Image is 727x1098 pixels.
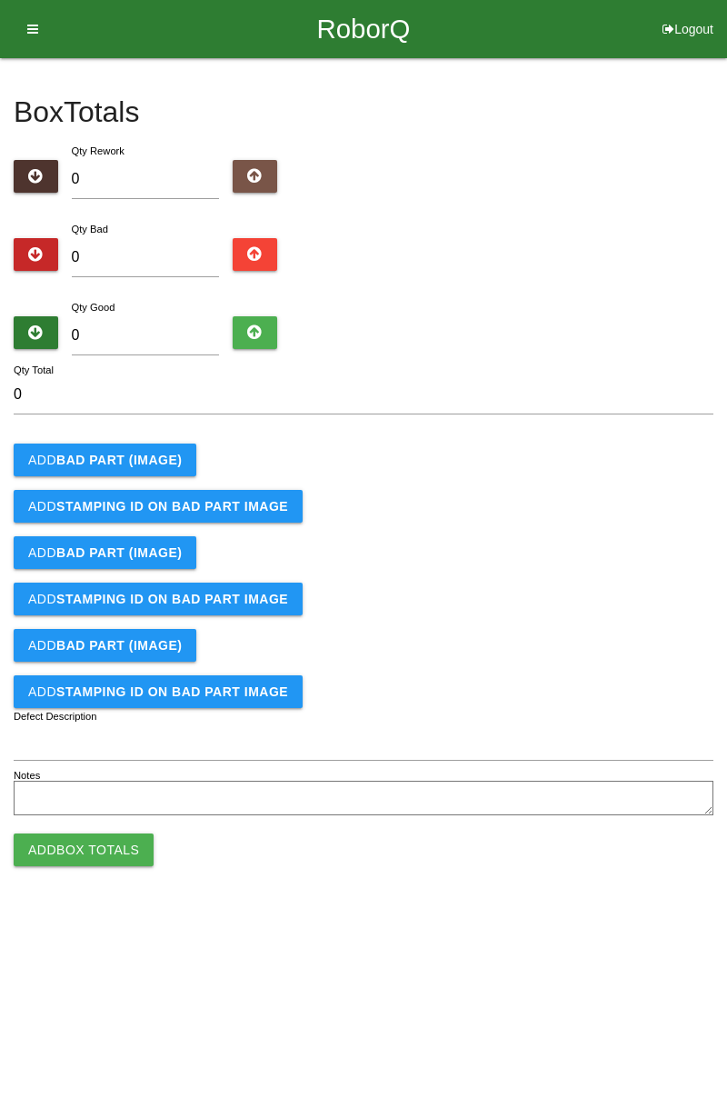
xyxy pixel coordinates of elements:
label: Qty Good [72,302,115,313]
label: Defect Description [14,709,97,724]
label: Notes [14,768,40,784]
b: STAMPING ID on BAD PART Image [56,592,288,606]
b: BAD PART (IMAGE) [56,638,182,653]
button: AddSTAMPING ID on BAD PART Image [14,490,303,523]
button: AddSTAMPING ID on BAD PART Image [14,675,303,708]
label: Qty Rework [72,145,124,156]
label: Qty Bad [72,224,108,235]
button: AddBox Totals [14,833,154,866]
label: Qty Total [14,363,54,378]
b: STAMPING ID on BAD PART Image [56,499,288,514]
button: AddBAD PART (IMAGE) [14,536,196,569]
b: BAD PART (IMAGE) [56,453,182,467]
button: AddBAD PART (IMAGE) [14,629,196,662]
h4: Box Totals [14,96,713,128]
b: STAMPING ID on BAD PART Image [56,684,288,699]
button: AddSTAMPING ID on BAD PART Image [14,583,303,615]
b: BAD PART (IMAGE) [56,545,182,560]
button: AddBAD PART (IMAGE) [14,444,196,476]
